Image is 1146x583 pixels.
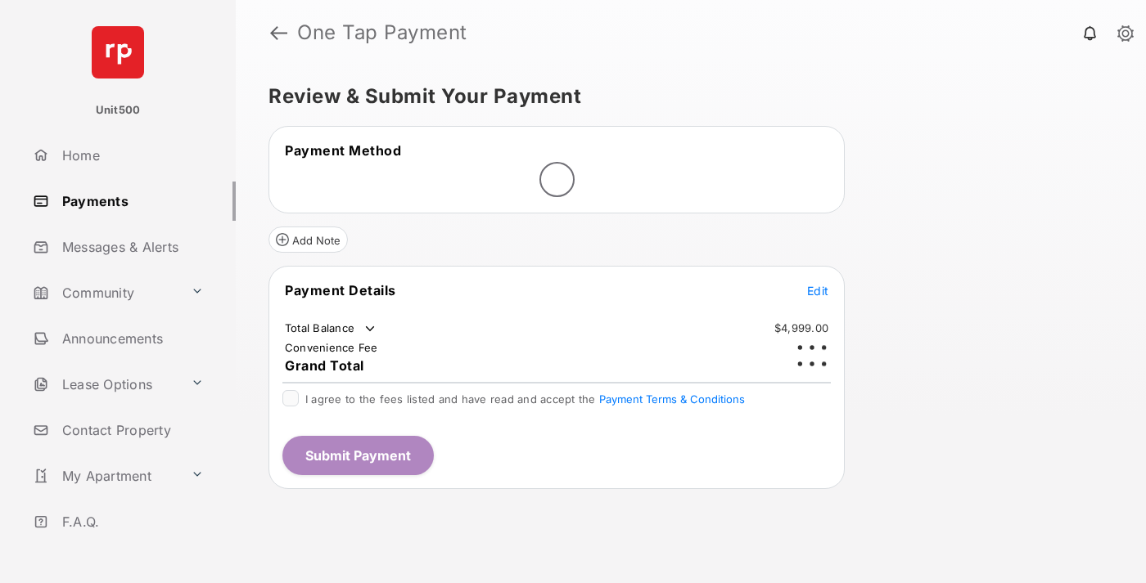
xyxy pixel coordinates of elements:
[26,136,236,175] a: Home
[599,392,745,406] button: I agree to the fees listed and have read and accept the
[774,321,829,335] td: $4,999.00
[285,282,396,298] span: Payment Details
[26,502,236,541] a: F.A.Q.
[96,102,141,119] p: Unit500
[26,456,184,496] a: My Apartment
[284,321,378,337] td: Total Balance
[807,282,828,298] button: Edit
[26,365,184,404] a: Lease Options
[26,319,236,358] a: Announcements
[305,392,745,406] span: I agree to the fees listed and have read and accept the
[282,436,434,475] button: Submit Payment
[284,340,379,355] td: Convenience Fee
[268,226,348,253] button: Add Note
[297,23,467,43] strong: One Tap Payment
[807,284,828,298] span: Edit
[92,26,144,78] img: svg+xml;base64,PHN2ZyB4bWxucz0iaHR0cDovL3d3dy53My5vcmcvMjAwMC9zdmciIHdpZHRoPSI2NCIgaGVpZ2h0PSI2NC...
[268,87,1100,106] h5: Review & Submit Your Payment
[26,273,184,312] a: Community
[285,142,401,159] span: Payment Method
[26,410,236,450] a: Contact Property
[26,182,236,221] a: Payments
[285,357,364,374] span: Grand Total
[26,227,236,267] a: Messages & Alerts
